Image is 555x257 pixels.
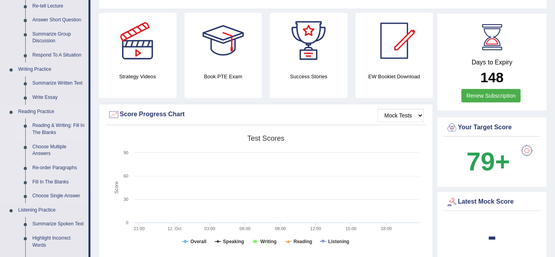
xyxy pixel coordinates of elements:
a: Answer Short Question [29,13,88,27]
h4: Success Stories [270,72,348,81]
a: Renew Subscription [461,89,521,102]
a: Summarize Written Text [29,76,88,91]
text: 90 [124,150,128,155]
h4: Strategy Videos [99,72,177,81]
text: 30 [124,197,128,202]
a: Choose Single Answer [29,189,88,203]
a: Writing Practice [15,62,88,77]
a: Choose Multiple Answers [29,140,88,161]
text: 12:00 [310,226,321,231]
tspan: Test scores [247,134,284,142]
text: 03:00 [204,226,215,231]
b: 79+ [467,147,510,176]
div: Your Target Score [446,122,538,134]
tspan: Listening [328,239,349,244]
div: Score Progress Chart [108,109,424,121]
tspan: Score [114,181,119,194]
a: Re-order Paragraphs [29,161,88,175]
a: Write Essay [29,91,88,105]
a: Listening Practice [15,203,88,217]
text: 60 [124,174,128,178]
tspan: Overall [190,239,207,244]
a: Reading Practice [15,105,88,119]
text: 18:00 [381,226,392,231]
h4: Days to Expiry [446,59,538,66]
tspan: 12. Oct [167,226,181,231]
tspan: Speaking [223,239,244,244]
a: Respond To A Situation [29,48,88,62]
h4: Book PTE Exam [184,72,262,81]
a: Summarize Spoken Text [29,217,88,231]
a: Highlight Incorrect Words [29,231,88,252]
text: 0 [126,220,128,225]
b: 148 [480,70,503,85]
text: 21:00 [134,226,145,231]
text: 09:00 [275,226,286,231]
b: - [488,221,497,250]
a: Summarize Group Discussion [29,27,88,48]
a: Fill In The Blanks [29,175,88,189]
div: Latest Mock Score [446,196,538,208]
a: Reading & Writing: Fill In The Blanks [29,119,88,140]
text: 06:00 [240,226,251,231]
text: 15:00 [346,226,357,231]
tspan: Reading [293,239,312,244]
tspan: Writing [260,239,277,244]
h4: EW Booklet Download [356,72,433,81]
